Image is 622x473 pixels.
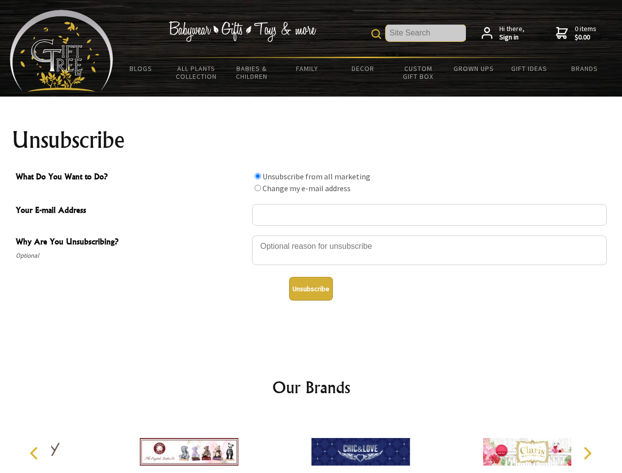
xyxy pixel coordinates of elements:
img: Babywear - Gifts - Toys & more [168,21,316,42]
label: Change my e-mail address [262,183,351,193]
span: Your E-mail Address [16,204,247,218]
strong: $0.00 [575,33,596,42]
span: 0 items [575,24,596,42]
span: Optional [16,250,247,262]
input: Your E-mail Address [252,204,607,226]
img: Babyware - Gifts - Toys and more... [10,10,113,92]
a: Custom Gift Box [391,58,446,87]
a: Grown Ups [446,58,501,79]
span: Why Are You Unsubscribing? [16,236,247,250]
a: Brands [557,58,613,79]
a: All Plants Collection [169,58,225,87]
a: Family [280,58,335,79]
a: Decor [335,58,391,79]
input: What Do You Want to Do? [255,185,261,191]
button: Next [576,442,598,464]
a: Gift Ideas [501,58,557,79]
a: 0 items$0.00 [556,25,596,42]
a: Babies & Children [224,58,280,87]
input: What Do You Want to Do? [255,173,261,179]
a: Hi there,Sign in [482,25,524,42]
textarea: Why Are You Unsubscribing? [252,236,607,265]
strong: Sign in [499,33,524,42]
h1: Unsubscribe [12,128,611,152]
label: Unsubscribe from all marketing [262,171,370,181]
button: Previous [25,442,46,464]
span: What Do You Want to Do? [16,170,247,185]
span: Hi there, [499,25,524,42]
a: BLOGS [113,58,169,79]
img: product search [371,29,381,39]
button: Unsubscribe [289,277,333,301]
h2: Our Brands [20,375,603,399]
input: Site Search [386,25,466,41]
